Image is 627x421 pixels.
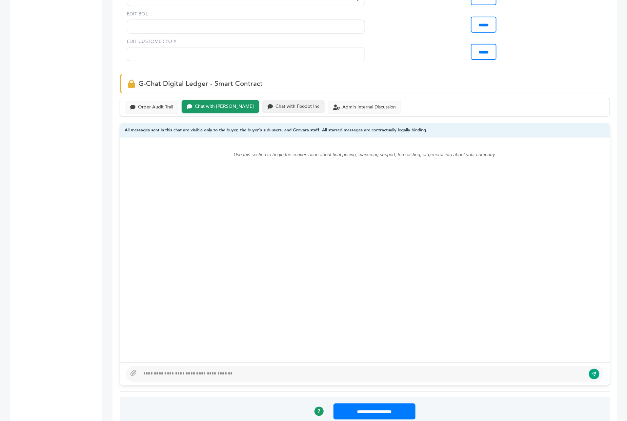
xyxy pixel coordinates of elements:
[120,123,610,138] div: All messages sent in this chat are visible only to the buyer, the buyer's sub-users, and Grovara ...
[195,104,254,109] div: Chat with [PERSON_NAME]
[138,79,263,88] span: G-Chat Digital Ledger - Smart Contract
[342,105,396,110] div: Admin Internal Discussion
[133,151,597,159] p: Use this section to begin the conversation about final pricing, marketing support, forecasting, o...
[138,105,173,110] div: Order Audit Trail
[127,11,365,17] label: EDIT BOL
[275,104,319,109] div: Chat with Foodot Inc
[127,38,365,45] label: EDIT CUSTOMER PO #
[314,407,324,416] a: ?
